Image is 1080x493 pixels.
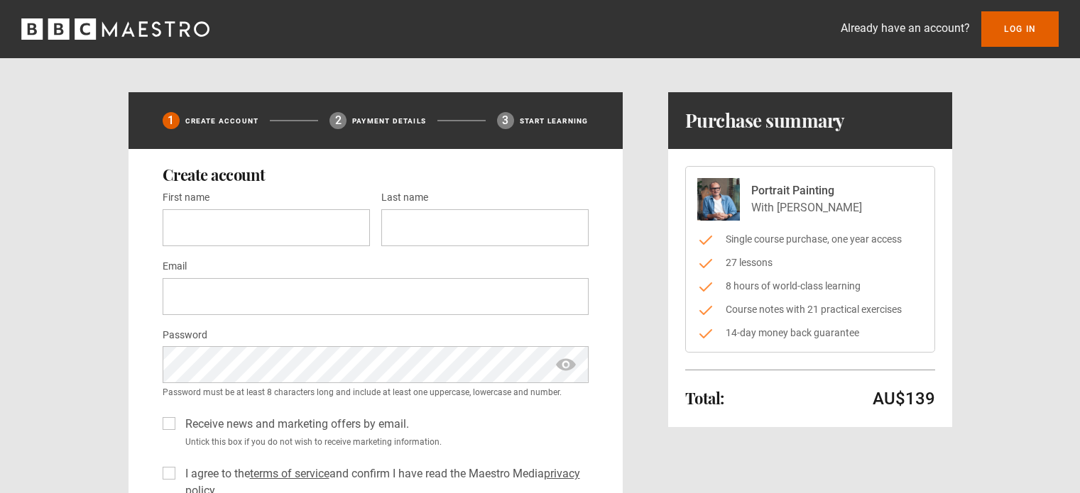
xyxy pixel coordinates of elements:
svg: BBC Maestro [21,18,209,40]
p: Payment details [352,116,426,126]
a: Log In [981,11,1059,47]
div: 2 [329,112,347,129]
h1: Purchase summary [685,109,845,132]
label: Last name [381,189,428,206]
div: 3 [497,112,514,129]
li: 8 hours of world-class learning [697,279,923,294]
p: Portrait Painting [751,182,862,199]
a: terms of service [250,467,329,480]
p: With [PERSON_NAME] [751,199,862,216]
label: Email [163,258,187,275]
p: Create Account [185,116,259,126]
span: show password [555,346,577,383]
p: Already have an account? [841,20,970,37]
div: 1 [163,112,180,129]
li: Course notes with 21 practical exercises [697,302,923,317]
li: 27 lessons [697,255,923,270]
li: 14-day money back guarantee [697,326,923,340]
li: Single course purchase, one year access [697,232,923,247]
label: Password [163,327,207,344]
p: Start learning [520,116,589,126]
h2: Total: [685,389,724,406]
small: Password must be at least 8 characters long and include at least one uppercase, lowercase and num... [163,386,589,399]
p: AU$139 [873,387,935,410]
h2: Create account [163,166,589,183]
label: Receive news and marketing offers by email. [180,416,409,433]
small: Untick this box if you do not wish to receive marketing information. [180,436,589,448]
label: First name [163,189,209,206]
